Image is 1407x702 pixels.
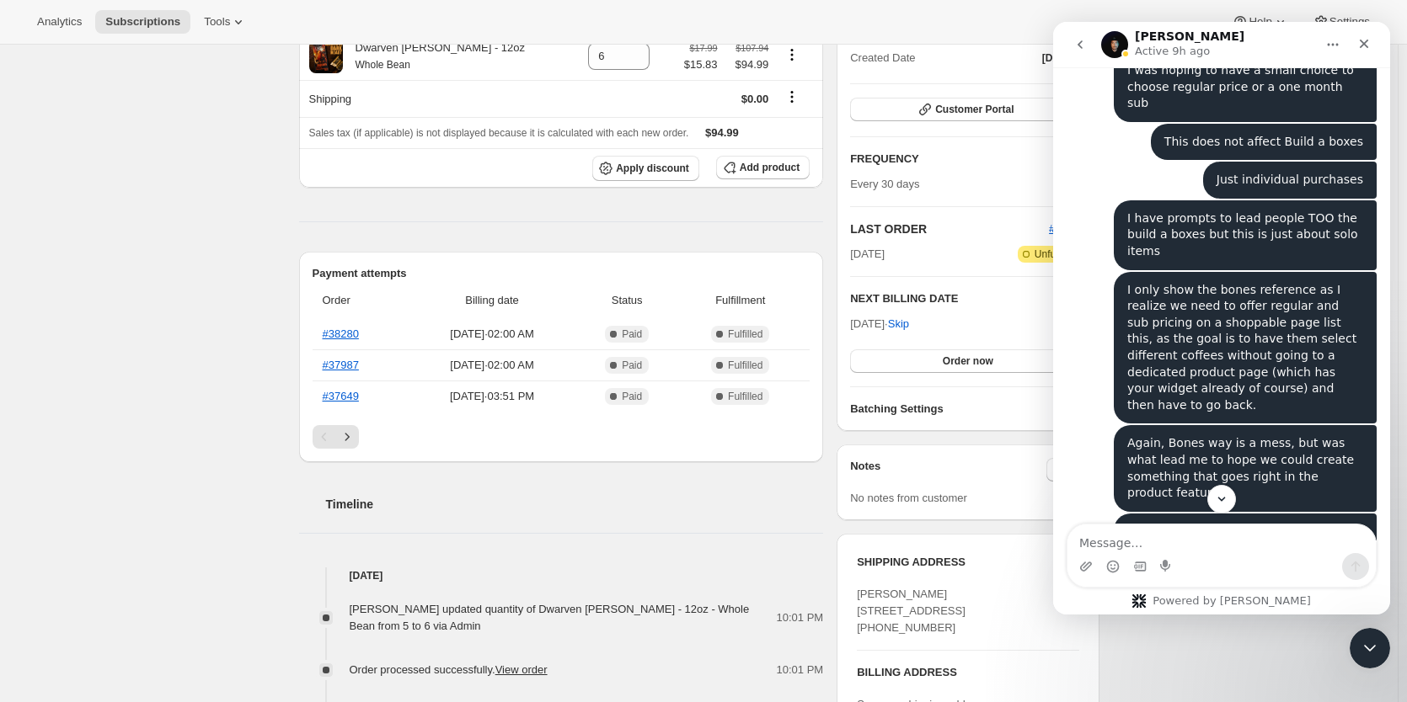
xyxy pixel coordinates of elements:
[1049,221,1085,237] button: #38441
[850,50,915,66] span: Created Date
[313,282,407,319] th: Order
[622,390,642,403] span: Paid
[778,45,805,64] button: Product actions
[356,59,410,71] small: Whole Bean
[850,317,909,330] span: [DATE] ·
[857,554,1060,571] h3: SHIPPING ADDRESS
[728,56,769,73] span: $94.99
[37,15,82,29] span: Analytics
[1303,10,1380,34] button: Settings
[326,496,824,513] h2: Timeline
[335,425,359,449] button: Next
[681,292,800,309] span: Fulfillment
[323,390,359,402] a: #37649
[1049,222,1085,235] a: #38441
[689,43,717,53] small: $17.99
[622,327,642,341] span: Paid
[850,458,1046,481] h3: Notes
[204,15,230,29] span: Tools
[850,290,1067,307] h2: NEXT BILLING DATE
[495,663,548,676] a: View order
[592,156,699,181] button: Apply discount
[728,390,762,403] span: Fulfilled
[705,126,739,139] span: $94.99
[350,603,750,632] span: [PERSON_NAME] updated quantity of Dwarven [PERSON_NAME] - 12oz - Whole Bean from 5 to 6 via Admin
[850,98,1085,121] button: Customer Portal
[850,221,1049,237] h2: LAST ORDER
[411,292,573,309] span: Billing date
[728,327,762,341] span: Fulfilled
[1046,458,1086,481] button: Edit
[857,588,966,634] span: [PERSON_NAME] [STREET_ADDRESS] [PHONE_NUMBER]
[105,15,180,29] span: Subscriptions
[1222,10,1298,34] button: Help
[411,326,573,343] span: [DATE] · 02:00 AM
[1053,22,1390,614] iframe: Intercom live chat
[1035,247,1079,261] span: Unfulfilled
[850,246,885,263] span: [DATE]
[850,349,1085,373] button: Order now
[299,80,571,117] th: Shipping
[684,56,718,73] span: $15.83
[1350,628,1390,668] iframe: Intercom live chat
[850,151,1067,168] h2: FREQUENCY
[736,43,768,53] small: $107.94
[583,292,671,309] span: Status
[313,425,810,449] nav: Pagination
[1042,51,1076,65] span: [DATE]
[777,609,824,626] span: 10:01 PM
[850,178,919,190] span: Every 30 days
[411,388,573,405] span: [DATE] · 03:51 PM
[728,359,762,372] span: Fulfilled
[350,663,548,676] span: Order processed successfully.
[777,662,824,678] span: 10:01 PM
[1329,15,1370,29] span: Settings
[313,265,810,282] h2: Payment attempts
[616,162,689,175] span: Apply discount
[878,311,919,338] button: Skip
[850,492,967,504] span: No notes from customer
[850,401,1066,417] h6: Batching Settings
[309,127,689,139] span: Sales tax (if applicable) is not displayed because it is calculated with each new order.
[943,354,993,368] span: Order now
[323,327,359,340] a: #38280
[622,359,642,372] span: Paid
[411,357,573,374] span: [DATE] · 02:00 AM
[741,93,769,105] span: $0.00
[194,10,257,34] button: Tools
[299,567,824,584] h4: [DATE]
[740,161,800,174] span: Add product
[27,10,92,34] button: Analytics
[95,10,190,34] button: Subscriptions
[778,88,805,106] button: Shipping actions
[1249,15,1271,29] span: Help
